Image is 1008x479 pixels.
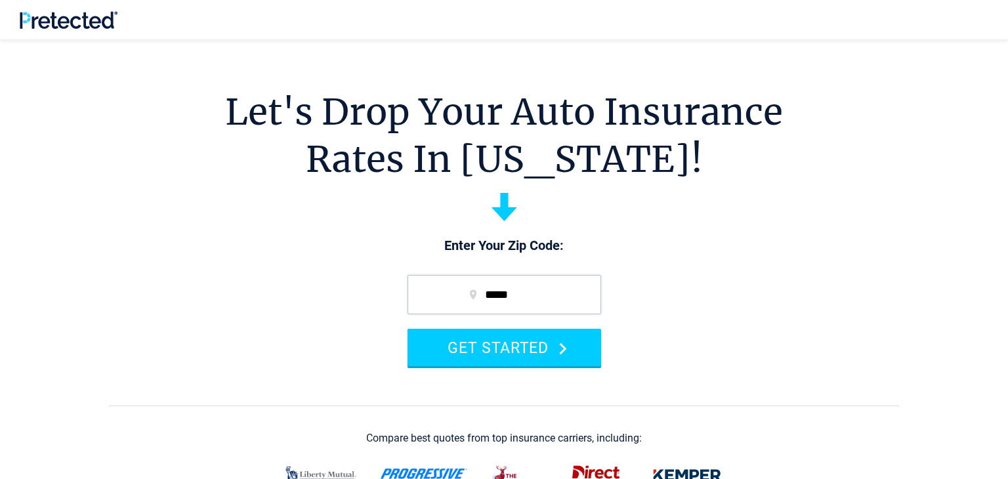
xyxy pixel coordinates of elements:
[394,237,614,255] p: Enter Your Zip Code:
[380,469,468,479] img: progressive
[366,432,642,444] div: Compare best quotes from top insurance carriers, including:
[225,89,783,183] h1: Let's Drop Your Auto Insurance Rates In [US_STATE]!
[408,329,601,366] button: GET STARTED
[20,11,117,29] img: Pretected Logo
[408,275,601,314] input: zip code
